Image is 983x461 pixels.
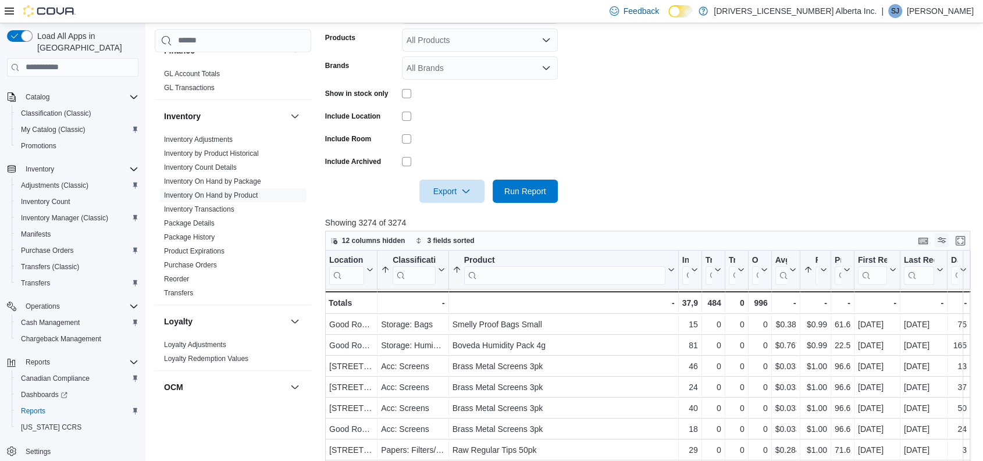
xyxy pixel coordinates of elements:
[682,338,697,352] div: 81
[752,338,767,352] div: 0
[381,296,444,310] div: -
[775,359,796,373] div: $0.0335
[728,422,744,436] div: 0
[904,401,943,415] div: [DATE]
[21,90,54,104] button: Catalog
[164,149,259,158] a: Inventory by Product Historical
[682,255,697,284] button: In Stock Qty
[705,401,721,415] div: 0
[329,338,373,352] div: Good Roots - Sherwood
[411,234,479,248] button: 3 fields sorted
[775,317,796,331] div: $0.38
[16,123,138,137] span: My Catalog (Classic)
[682,255,688,266] div: In Stock Qty
[164,84,215,92] a: GL Transactions
[452,422,674,436] div: Brass Metal Screens 3pk
[329,296,373,310] div: Totals
[12,259,143,275] button: Transfers (Classic)
[164,289,193,297] a: Transfers
[164,233,215,242] span: Package History
[16,106,96,120] a: Classification (Classic)
[858,255,887,284] div: First Received Date
[752,255,767,284] button: On Order Qty
[164,219,215,227] a: Package Details
[835,296,850,310] div: -
[155,67,311,99] div: Finance
[21,299,65,313] button: Operations
[904,422,943,436] div: [DATE]
[775,255,786,266] div: Avg Unit Cost In Stock
[21,125,86,134] span: My Catalog (Classic)
[705,359,721,373] div: 0
[951,338,967,352] div: 165
[12,210,143,226] button: Inventory Manager (Classic)
[16,178,93,192] a: Adjustments (Classic)
[752,255,758,284] div: On Order Qty
[23,5,76,17] img: Cova
[381,338,444,352] div: Storage: Humidity
[858,255,896,284] button: First Received Date
[951,359,967,373] div: 13
[381,380,444,394] div: Acc: Screens
[381,359,444,373] div: Acc: Screens
[16,139,61,153] a: Promotions
[916,234,930,248] button: Keyboard shortcuts
[164,246,225,256] span: Product Expirations
[775,255,796,284] button: Avg Unit Cost In Stock
[21,299,138,313] span: Operations
[752,422,767,436] div: 0
[21,406,45,416] span: Reports
[728,401,744,415] div: 0
[164,110,286,122] button: Inventory
[16,404,50,418] a: Reports
[12,105,143,121] button: Classification (Classic)
[728,255,744,284] button: Transfer Out Qty
[452,255,674,284] button: Product
[12,194,143,210] button: Inventory Count
[21,278,50,288] span: Transfers
[164,219,215,228] span: Package Details
[21,423,81,432] span: [US_STATE] CCRS
[2,298,143,315] button: Operations
[164,381,183,393] h3: OCM
[728,317,744,331] div: 0
[164,83,215,92] span: GL Transactions
[16,211,113,225] a: Inventory Manager (Classic)
[951,255,957,266] div: Days Since Last Sold
[835,255,841,284] div: Profit Margin (%)
[325,157,381,166] label: Include Archived
[668,17,669,18] span: Dark Mode
[16,332,106,346] a: Chargeback Management
[12,121,143,138] button: My Catalog (Classic)
[452,317,674,331] div: Smelly Proof Bags Small
[164,135,233,144] a: Inventory Adjustments
[164,191,258,200] span: Inventory On Hand by Product
[164,163,237,172] span: Inventory Count Details
[951,255,957,284] div: Days Since Last Sold
[452,401,674,415] div: Brass Metal Screens 3pk
[164,261,217,269] a: Purchase Orders
[775,380,796,394] div: $0.0335
[164,274,189,284] span: Reorder
[325,112,380,121] label: Include Location
[835,255,850,284] button: Profit [PERSON_NAME] (%)
[393,255,435,284] div: Classification
[21,445,55,459] a: Settings
[12,387,143,403] a: Dashboards
[452,359,674,373] div: Brass Metal Screens 3pk
[164,110,201,122] h3: Inventory
[21,355,55,369] button: Reports
[12,331,143,347] button: Chargeback Management
[329,359,373,373] div: [STREET_ADDRESS]
[504,185,546,197] span: Run Report
[164,354,248,363] span: Loyalty Redemption Values
[426,180,478,203] span: Export
[21,230,51,239] span: Manifests
[803,401,827,415] div: $1.00
[728,338,744,352] div: 0
[21,355,138,369] span: Reports
[21,318,80,327] span: Cash Management
[935,233,949,247] button: Display options
[16,106,138,120] span: Classification (Classic)
[728,359,744,373] div: 0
